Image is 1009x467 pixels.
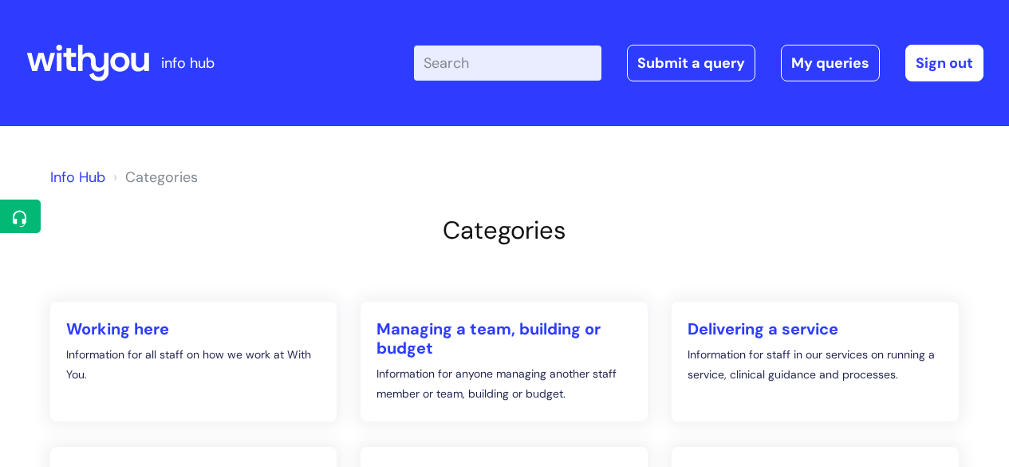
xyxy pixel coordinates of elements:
h2: Working here [66,319,321,338]
a: My queries [781,45,880,81]
div: | - [414,45,983,81]
input: Search [414,46,601,81]
p: Information for all staff on how we work at With You. [66,345,321,385]
a: Info Hub [50,168,105,187]
h2: Categories [50,216,960,245]
a: Managing a team, building or budget Information for anyone managing another staff member or team,... [361,302,648,421]
h2: Delivering a service [688,319,943,338]
p: Information for staff in our services on running a service, clinical guidance and processes. [688,345,943,385]
li: Solution home [109,164,198,190]
p: info hub [161,50,215,76]
h2: Managing a team, building or budget [376,319,632,358]
a: Delivering a service Information for staff in our services on running a service, clinical guidanc... [672,302,959,421]
a: Submit a query [627,45,755,81]
a: Sign out [905,45,983,81]
a: Working here Information for all staff on how we work at With You. [50,302,337,421]
p: Information for anyone managing another staff member or team, building or budget. [376,364,632,404]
